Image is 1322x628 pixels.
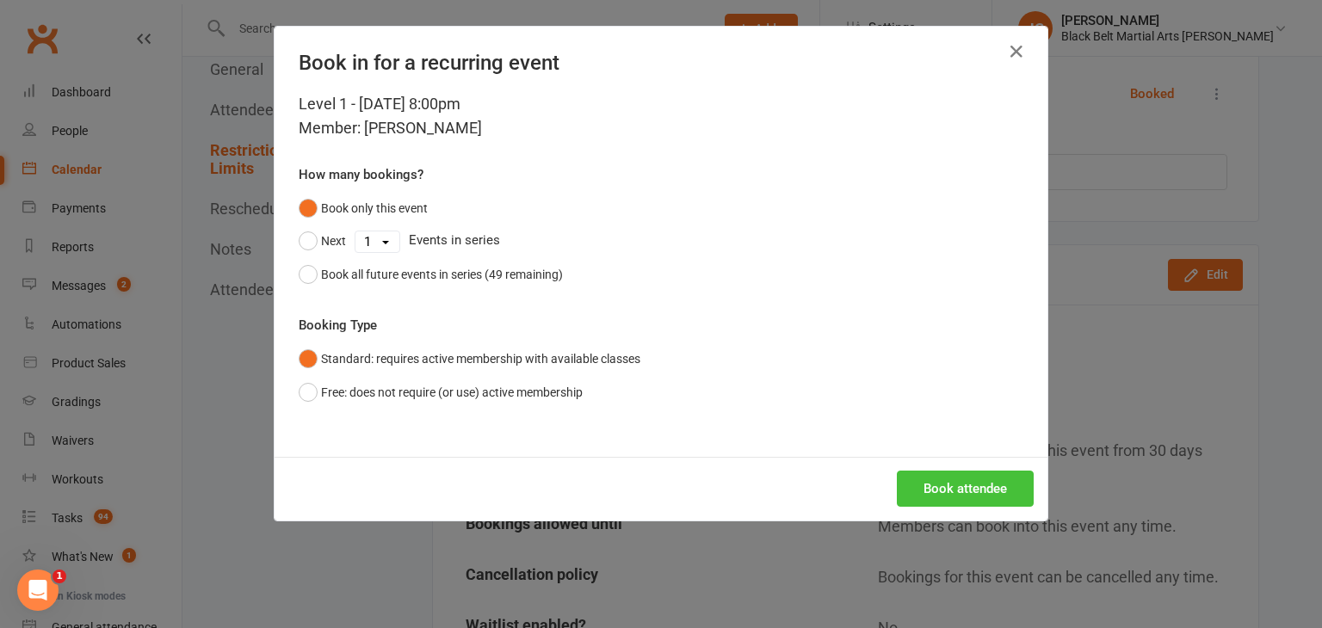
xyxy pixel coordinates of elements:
button: Book only this event [299,192,428,225]
button: Close [1003,38,1030,65]
button: Standard: requires active membership with available classes [299,342,640,375]
iframe: Intercom live chat [17,570,59,611]
label: How many bookings? [299,164,423,185]
h4: Book in for a recurring event [299,51,1023,75]
button: Book all future events in series (49 remaining) [299,258,563,291]
button: Book attendee [897,471,1034,507]
div: Book all future events in series (49 remaining) [321,265,563,284]
label: Booking Type [299,315,377,336]
span: 1 [53,570,66,583]
button: Next [299,225,346,257]
div: Level 1 - [DATE] 8:00pm Member: [PERSON_NAME] [299,92,1023,140]
div: Events in series [299,225,1023,257]
button: Free: does not require (or use) active membership [299,376,583,409]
